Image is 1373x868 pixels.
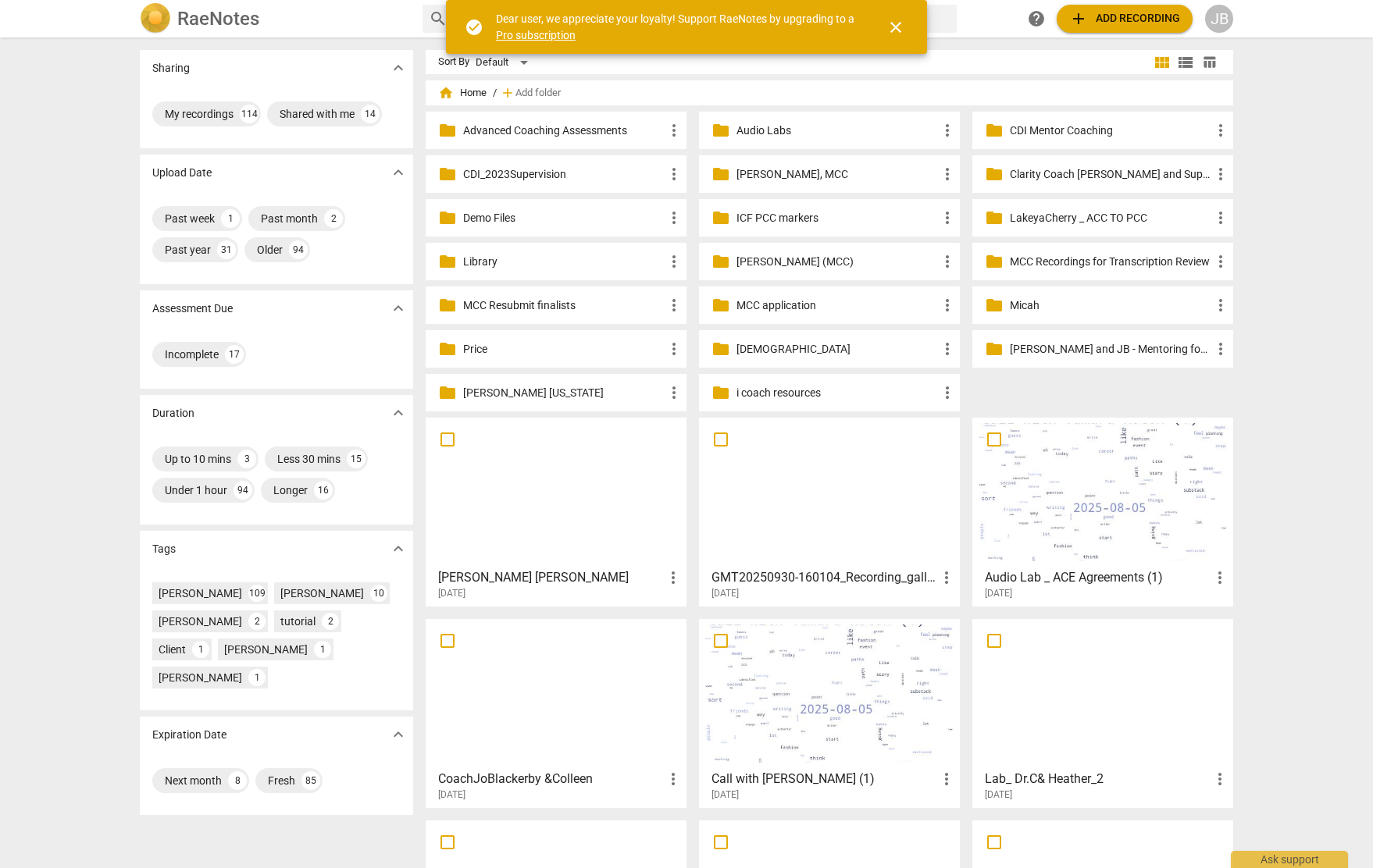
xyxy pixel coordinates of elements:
[165,773,222,788] div: Next month
[280,614,316,629] div: tutorial
[1174,51,1197,74] button: List view
[978,423,1228,599] a: Audio Lab _ ACE Agreements (1)[DATE]
[711,383,730,402] span: folder
[234,481,252,500] div: 94
[387,297,410,320] button: Show more
[1197,51,1221,74] button: Table view
[1205,5,1233,33] button: JB
[140,3,171,34] img: Logo
[387,401,410,425] button: Show more
[1010,254,1211,270] p: MCC Recordings for Transcription Review
[711,788,739,802] span: [DATE]
[938,121,957,140] span: more_vert
[387,537,410,560] button: Show more
[985,587,1012,600] span: [DATE]
[493,87,497,99] span: /
[438,85,487,101] span: Home
[736,123,938,139] p: Audio Labs
[665,340,683,358] span: more_vert
[1176,53,1195,72] span: view_list
[389,163,408,182] span: expand_more
[273,482,308,498] div: Longer
[886,18,905,37] span: close
[237,450,256,468] div: 3
[711,208,730,227] span: folder
[248,585,266,602] div: 109
[257,242,283,258] div: Older
[165,451,231,467] div: Up to 10 mins
[665,383,683,402] span: more_vert
[463,385,665,401] p: Tracey Greene Washington
[152,301,233,317] p: Assessment Due
[711,568,937,587] h3: GMT20250930-160104_Recording_gallery_1280x720 (1)
[711,165,730,183] span: folder
[347,450,366,468] div: 15
[704,423,954,599] a: GMT20250930-160104_Recording_gallery_1280x720 (1)[DATE]
[165,347,219,362] div: Incomplete
[225,345,244,364] div: 17
[711,587,739,600] span: [DATE]
[438,296,457,315] span: folder
[704,624,954,801] a: Call with [PERSON_NAME] (1)[DATE]
[500,85,515,101] span: add
[736,297,938,314] p: MCC application
[429,9,448,28] span: search
[389,404,408,422] span: expand_more
[463,123,665,139] p: Advanced Coaching Assessments
[985,208,1004,227] span: folder
[463,166,665,183] p: CDI_2023Supervision
[438,121,457,140] span: folder
[165,106,234,122] div: My recordings
[665,296,683,315] span: more_vert
[314,481,333,500] div: 16
[985,788,1012,802] span: [DATE]
[711,121,730,140] span: folder
[268,773,295,788] div: Fresh
[1231,851,1348,868] div: Ask support
[985,770,1211,788] h3: Lab_ Dr.C& Heather_2
[665,121,683,140] span: more_vert
[711,770,937,788] h3: Call with Tamara (1)
[938,383,957,402] span: more_vert
[1010,297,1211,314] p: Micah
[217,240,236,259] div: 31
[711,340,730,358] span: folder
[324,209,343,228] div: 2
[387,723,410,746] button: Show more
[736,385,938,401] p: i coach resources
[463,254,665,270] p: Library
[192,641,209,658] div: 1
[159,585,242,601] div: [PERSON_NAME]
[1069,9,1180,28] span: Add recording
[1211,165,1230,183] span: more_vert
[240,105,259,123] div: 114
[496,29,576,41] a: Pro subscription
[261,211,318,226] div: Past month
[665,165,683,183] span: more_vert
[877,9,915,46] button: Close
[177,8,259,30] h2: RaeNotes
[159,670,242,685] div: [PERSON_NAME]
[387,161,410,184] button: Show more
[1150,51,1174,74] button: Tile view
[711,252,730,271] span: folder
[322,613,339,630] div: 2
[664,770,683,788] span: more_vert
[1010,341,1211,358] p: Tony Farmer and JB - Mentoring for PCC
[1010,166,1211,183] p: Clarity Coach Mentoring and Supervision
[140,3,410,34] a: LogoRaeNotes
[938,208,957,227] span: more_vert
[389,539,408,558] span: expand_more
[985,568,1211,587] h3: Audio Lab _ ACE Agreements (1)
[938,340,957,358] span: more_vert
[152,405,194,422] p: Duration
[1211,770,1229,788] span: more_vert
[1022,5,1050,33] a: Help
[938,165,957,183] span: more_vert
[301,771,320,790] div: 85
[938,296,957,315] span: more_vert
[664,568,683,587] span: more_vert
[438,587,465,600] span: [DATE]
[389,299,408,318] span: expand_more
[1027,9,1046,28] span: help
